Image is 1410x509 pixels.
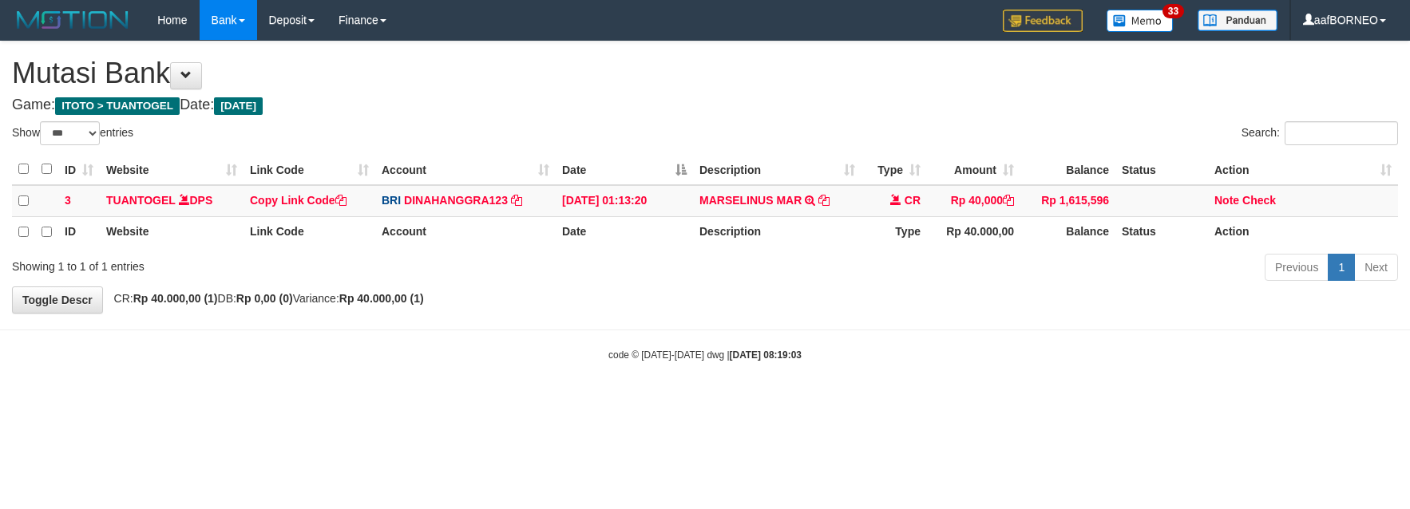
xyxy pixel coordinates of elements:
input: Search: [1285,121,1398,145]
a: 1 [1328,254,1355,281]
img: panduan.png [1198,10,1277,31]
img: Button%20Memo.svg [1107,10,1174,32]
th: Status [1115,216,1208,247]
strong: Rp 40.000,00 (1) [339,292,424,305]
th: Description [693,216,861,247]
th: Link Code: activate to sort column ascending [244,154,375,185]
h4: Game: Date: [12,97,1398,113]
strong: Rp 40.000,00 (1) [133,292,218,305]
th: Date: activate to sort column descending [556,154,693,185]
a: DINAHANGGRA123 [404,194,508,207]
th: Action: activate to sort column ascending [1208,154,1398,185]
th: Link Code [244,216,375,247]
small: code © [DATE]-[DATE] dwg | [608,349,802,361]
th: ID: activate to sort column ascending [58,154,100,185]
a: Toggle Descr [12,286,103,314]
a: Check [1242,194,1276,207]
span: BRI [382,194,401,207]
a: Copy Rp 40,000 to clipboard [1003,194,1014,207]
strong: Rp 0,00 (0) [236,292,293,305]
img: Feedback.jpg [1003,10,1083,32]
h1: Mutasi Bank [12,57,1398,89]
strong: [DATE] 08:19:03 [730,349,802,361]
th: Type [861,216,927,247]
th: Amount: activate to sort column ascending [927,154,1020,185]
div: Showing 1 to 1 of 1 entries [12,252,576,274]
th: Balance [1020,154,1115,185]
th: Type: activate to sort column ascending [861,154,927,185]
a: Copy Link Code [250,194,347,207]
th: Description: activate to sort column ascending [693,154,861,185]
a: Copy MARSELINUS MAR to clipboard [818,194,830,207]
label: Search: [1242,121,1398,145]
th: Balance [1020,216,1115,247]
a: Copy DINAHANGGRA123 to clipboard [511,194,522,207]
th: ID [58,216,100,247]
th: Status [1115,154,1208,185]
span: 33 [1162,4,1184,18]
th: Date [556,216,693,247]
th: Website [100,216,244,247]
th: Account [375,216,556,247]
a: Note [1214,194,1239,207]
span: 3 [65,194,71,207]
span: CR [905,194,921,207]
td: Rp 40,000 [927,185,1020,217]
select: Showentries [40,121,100,145]
td: [DATE] 01:13:20 [556,185,693,217]
a: Previous [1265,254,1329,281]
a: Next [1354,254,1398,281]
th: Website: activate to sort column ascending [100,154,244,185]
span: [DATE] [214,97,263,115]
img: MOTION_logo.png [12,8,133,32]
a: TUANTOGEL [106,194,176,207]
td: DPS [100,185,244,217]
a: MARSELINUS MAR [699,194,802,207]
span: CR: DB: Variance: [106,292,424,305]
label: Show entries [12,121,133,145]
th: Rp 40.000,00 [927,216,1020,247]
th: Account: activate to sort column ascending [375,154,556,185]
td: Rp 1,615,596 [1020,185,1115,217]
span: ITOTO > TUANTOGEL [55,97,180,115]
th: Action [1208,216,1398,247]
